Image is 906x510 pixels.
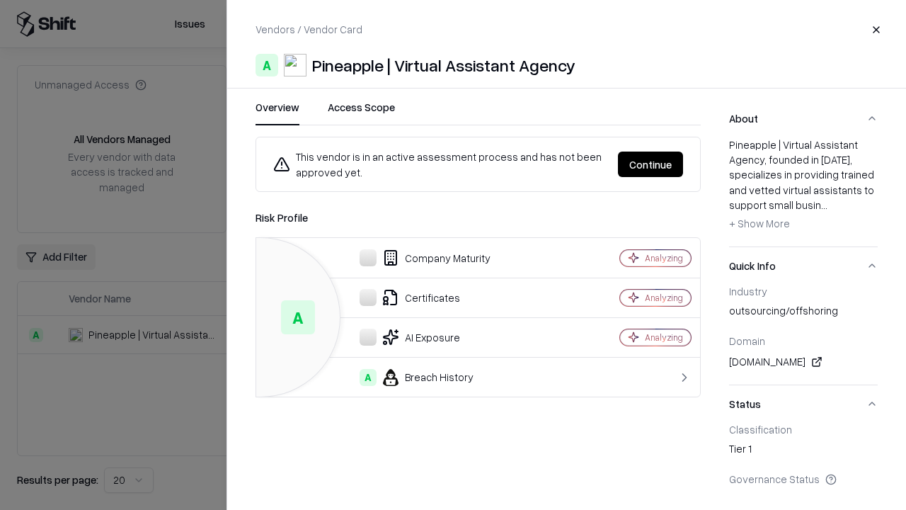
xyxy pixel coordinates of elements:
button: + Show More [729,212,790,235]
div: Tier 1 [729,441,878,461]
button: Overview [256,100,299,125]
div: Governance Status [729,472,878,485]
div: This vendor is in an active assessment process and has not been approved yet. [273,149,607,180]
div: Company Maturity [268,249,570,266]
div: Analyzing [645,252,683,264]
button: Access Scope [328,100,395,125]
span: + Show More [729,217,790,229]
div: Breach History [268,369,570,386]
div: A [281,300,315,334]
div: Certificates [268,289,570,306]
p: Vendors / Vendor Card [256,22,362,37]
div: A [360,369,377,386]
div: outsourcing/offshoring [729,303,878,323]
button: Quick Info [729,247,878,285]
button: About [729,100,878,137]
div: Classification [729,423,878,436]
div: Analyzing [645,292,683,304]
div: AI Exposure [268,329,570,346]
div: Risk Profile [256,209,701,226]
div: Domain [729,334,878,347]
div: About [729,137,878,246]
div: Pineapple | Virtual Assistant Agency, founded in [DATE], specializes in providing trained and vet... [729,137,878,235]
div: Quick Info [729,285,878,385]
img: Pineapple | Virtual Assistant Agency [284,54,306,76]
span: ... [821,198,827,211]
div: A [256,54,278,76]
div: Industry [729,285,878,297]
div: Pineapple | Virtual Assistant Agency [312,54,575,76]
button: Continue [618,152,683,177]
div: Analyzing [645,331,683,344]
button: Status [729,385,878,423]
div: [DOMAIN_NAME] [729,353,878,370]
